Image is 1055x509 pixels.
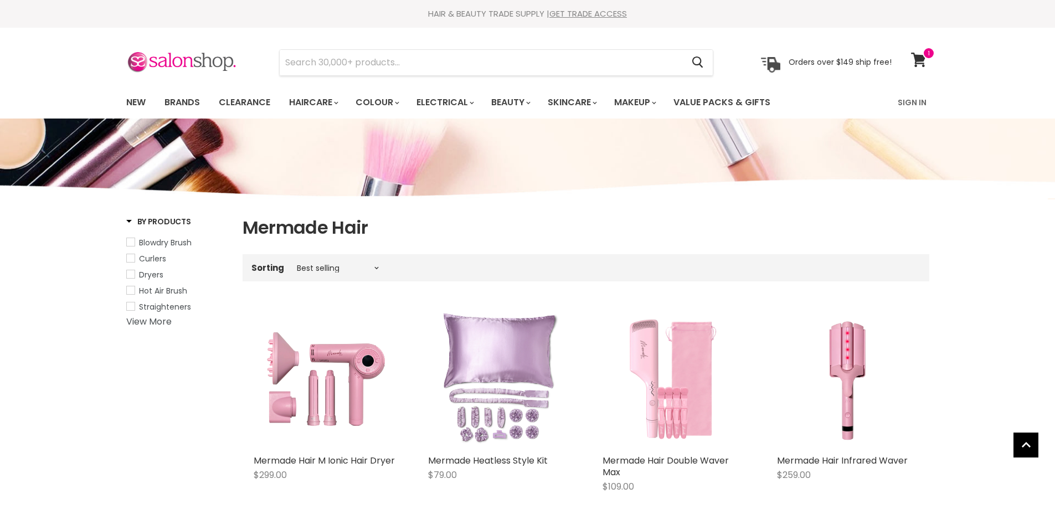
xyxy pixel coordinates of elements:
a: GET TRADE ACCESS [549,8,627,19]
form: Product [279,49,713,76]
a: Mermade Hair Double Waver Max [603,454,729,479]
span: Curlers [139,253,166,264]
p: Orders over $149 ship free! [789,57,892,67]
a: Curlers [126,253,229,265]
a: View More [126,315,172,328]
button: Search [683,50,713,75]
h3: By Products [126,216,191,227]
a: Mermade Hair M Ionic Hair Dryer [254,454,395,467]
h1: Mermade Hair [243,216,929,239]
a: Dryers [126,269,229,281]
a: Sign In [891,91,933,114]
img: Mermade Heatless Style Kit [428,308,569,449]
a: Value Packs & Gifts [665,91,779,114]
nav: Main [112,86,943,119]
span: $259.00 [777,469,811,481]
img: Mermade Hair Double Waver Max [603,308,744,449]
span: Straighteners [139,301,191,312]
a: Straighteners [126,301,229,313]
span: Dryers [139,269,163,280]
span: $109.00 [603,480,634,493]
span: $79.00 [428,469,457,481]
a: Brands [156,91,208,114]
span: Blowdry Brush [139,237,192,248]
a: Haircare [281,91,345,114]
span: Hot Air Brush [139,285,187,296]
a: Hot Air Brush [126,285,229,297]
a: Mermade Hair Infrared Waver [777,454,908,467]
a: Colour [347,91,406,114]
div: HAIR & BEAUTY TRADE SUPPLY | [112,8,943,19]
a: Electrical [408,91,481,114]
a: Clearance [210,91,279,114]
a: New [118,91,154,114]
img: Mermade Hair Infrared Waver [777,308,918,449]
input: Search [280,50,683,75]
a: Beauty [483,91,537,114]
a: Mermade Heatless Style Kit [428,454,548,467]
a: Skincare [539,91,604,114]
span: $299.00 [254,469,287,481]
img: Mermade Hair M Ionic Hair Dryer [254,308,395,449]
label: Sorting [251,263,284,273]
ul: Main menu [118,86,835,119]
a: Blowdry Brush [126,236,229,249]
a: Makeup [606,91,663,114]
